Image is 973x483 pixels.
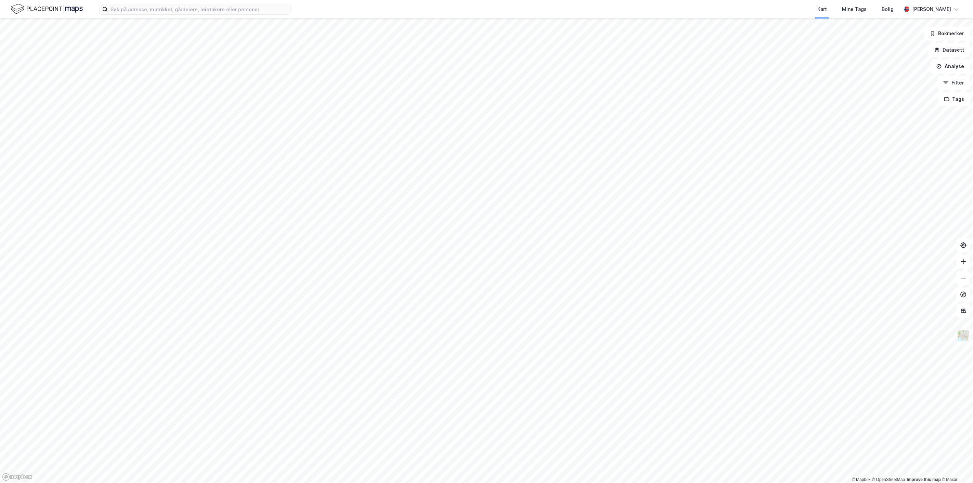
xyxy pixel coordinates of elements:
a: Mapbox homepage [2,473,32,481]
button: Bokmerker [924,27,970,40]
div: Bolig [882,5,894,13]
img: logo.f888ab2527a4732fd821a326f86c7f29.svg [11,3,83,15]
button: Datasett [929,43,970,57]
button: Filter [937,76,970,90]
iframe: Chat Widget [939,450,973,483]
a: Mapbox [852,477,871,482]
div: Mine Tags [842,5,867,13]
button: Analyse [931,60,970,73]
img: Z [957,329,970,342]
a: Improve this map [907,477,941,482]
input: Søk på adresse, matrikkel, gårdeiere, leietakere eller personer [108,4,290,14]
div: Kart [817,5,827,13]
a: OpenStreetMap [872,477,905,482]
button: Tags [938,92,970,106]
div: [PERSON_NAME] [912,5,951,13]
